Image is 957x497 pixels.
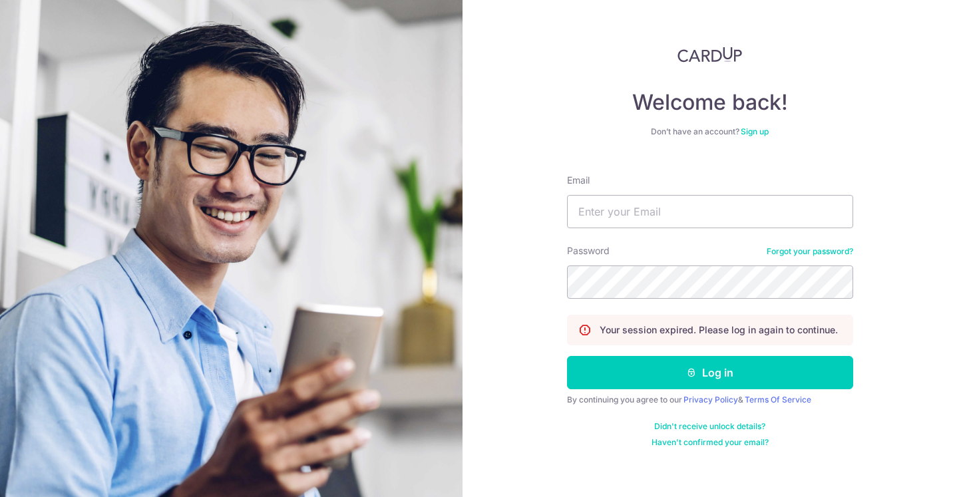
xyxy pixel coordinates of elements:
div: Don’t have an account? [567,126,853,137]
a: Privacy Policy [683,395,738,405]
input: Enter your Email [567,195,853,228]
p: Your session expired. Please log in again to continue. [600,323,838,337]
img: CardUp Logo [677,47,743,63]
a: Haven't confirmed your email? [652,437,769,448]
h4: Welcome back! [567,89,853,116]
label: Email [567,174,590,187]
a: Didn't receive unlock details? [654,421,765,432]
a: Terms Of Service [745,395,811,405]
a: Forgot your password? [767,246,853,257]
a: Sign up [741,126,769,136]
button: Log in [567,356,853,389]
label: Password [567,244,610,257]
div: By continuing you agree to our & [567,395,853,405]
